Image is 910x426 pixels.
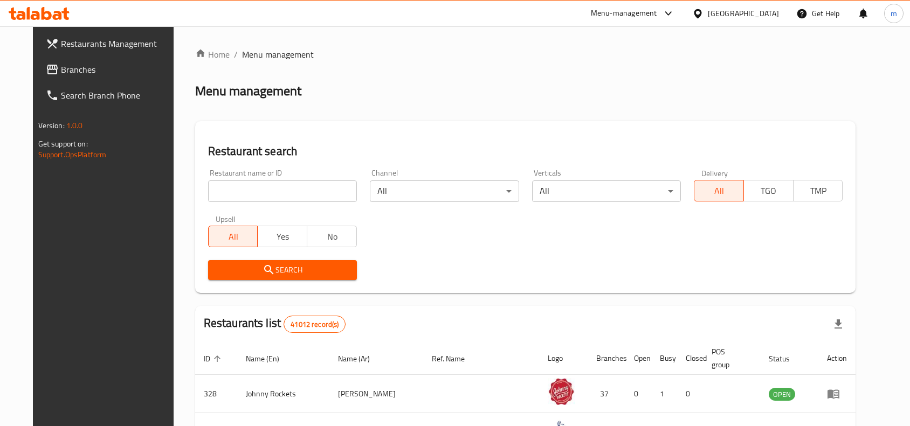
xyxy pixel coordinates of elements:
[37,82,185,108] a: Search Branch Phone
[625,342,651,375] th: Open
[677,342,703,375] th: Closed
[699,183,740,199] span: All
[208,260,357,280] button: Search
[208,226,258,247] button: All
[338,352,384,365] span: Name (Ar)
[312,229,353,245] span: No
[651,375,677,413] td: 1
[195,82,301,100] h2: Menu management
[217,263,348,277] span: Search
[769,388,795,401] div: OPEN
[284,316,346,333] div: Total records count
[625,375,651,413] td: 0
[195,375,237,413] td: 328
[237,375,330,413] td: Johnny Rockets
[242,48,314,61] span: Menu management
[257,226,307,247] button: Yes
[37,57,185,82] a: Branches
[234,48,238,61] li: /
[208,143,843,159] h2: Restaurant search
[284,319,345,330] span: 41012 record(s)
[539,342,588,375] th: Logo
[827,387,847,400] div: Menu
[307,226,357,247] button: No
[677,375,703,413] td: 0
[370,180,519,202] div: All
[432,352,479,365] span: Ref. Name
[798,183,839,199] span: TMP
[769,388,795,401] span: OPEN
[825,311,851,337] div: Export file
[216,215,236,222] label: Upsell
[694,180,744,201] button: All
[743,180,794,201] button: TGO
[891,8,897,19] span: m
[213,229,254,245] span: All
[532,180,681,202] div: All
[61,63,176,76] span: Branches
[195,48,230,61] a: Home
[38,148,107,162] a: Support.OpsPlatform
[37,31,185,57] a: Restaurants Management
[208,180,357,202] input: Search for restaurant name or ID..
[588,375,625,413] td: 37
[246,352,293,365] span: Name (En)
[38,137,88,151] span: Get support on:
[748,183,789,199] span: TGO
[591,7,657,20] div: Menu-management
[548,378,575,405] img: Johnny Rockets
[66,118,83,132] span: 1.0.0
[61,37,176,50] span: Restaurants Management
[204,315,346,333] h2: Restaurants list
[329,375,423,413] td: [PERSON_NAME]
[204,352,224,365] span: ID
[195,48,856,61] nav: breadcrumb
[701,169,728,177] label: Delivery
[708,8,779,19] div: [GEOGRAPHIC_DATA]
[769,352,804,365] span: Status
[818,342,856,375] th: Action
[262,229,303,245] span: Yes
[712,345,748,371] span: POS group
[38,118,65,132] span: Version:
[793,180,843,201] button: TMP
[588,342,625,375] th: Branches
[651,342,677,375] th: Busy
[61,89,176,102] span: Search Branch Phone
